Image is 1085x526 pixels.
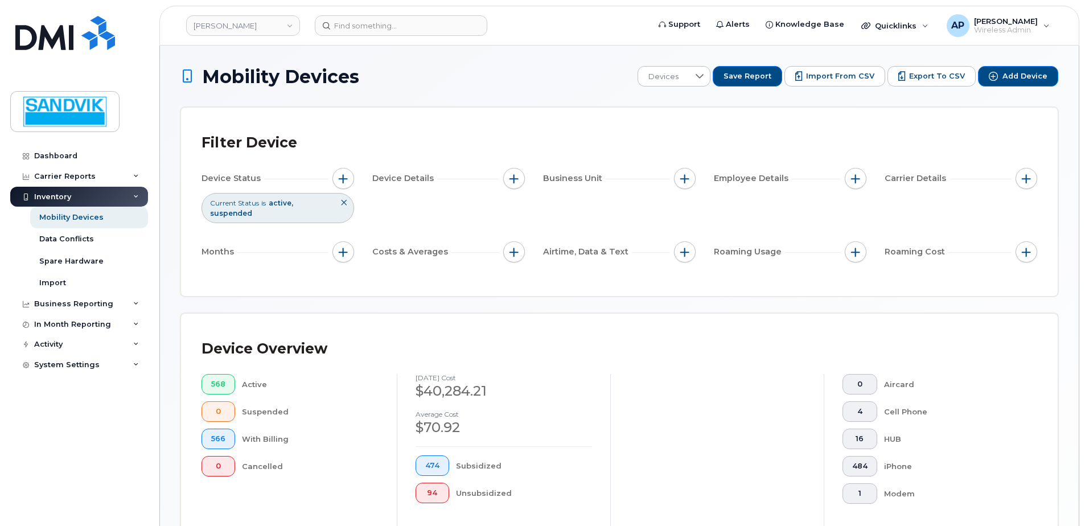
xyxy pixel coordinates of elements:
[852,380,868,389] span: 0
[372,246,451,258] span: Costs & Averages
[884,374,1020,394] div: Aircard
[261,198,266,208] span: is
[416,455,449,476] button: 474
[884,429,1020,449] div: HUB
[842,483,877,504] button: 1
[416,374,592,381] h4: [DATE] cost
[842,374,877,394] button: 0
[909,71,965,81] span: Export to CSV
[211,462,225,471] span: 0
[842,429,877,449] button: 16
[202,334,327,364] div: Device Overview
[202,128,297,158] div: Filter Device
[211,407,225,416] span: 0
[456,483,593,503] div: Unsubsidized
[784,66,885,87] button: Import from CSV
[202,401,235,422] button: 0
[416,410,592,418] h4: Average cost
[202,67,359,87] span: Mobility Devices
[543,246,632,258] span: Airtime, Data & Text
[842,401,877,422] button: 4
[884,456,1020,476] div: iPhone
[269,199,293,207] span: active
[416,483,449,503] button: 94
[638,67,689,87] span: Devices
[885,246,948,258] span: Roaming Cost
[543,172,606,184] span: Business Unit
[242,374,379,394] div: Active
[884,483,1020,504] div: Modem
[885,172,950,184] span: Carrier Details
[242,429,379,449] div: With Billing
[202,456,235,476] button: 0
[456,455,593,476] div: Subsidized
[210,209,252,217] span: suspended
[884,401,1020,422] div: Cell Phone
[425,488,439,498] span: 94
[211,380,225,389] span: 568
[242,456,379,476] div: Cancelled
[210,198,259,208] span: Current Status
[202,374,235,394] button: 568
[842,456,877,476] button: 484
[416,418,592,437] div: $70.92
[1002,71,1047,81] span: Add Device
[202,172,264,184] span: Device Status
[724,71,771,81] span: Save Report
[202,429,235,449] button: 566
[211,434,225,443] span: 566
[416,381,592,401] div: $40,284.21
[714,172,792,184] span: Employee Details
[852,462,868,471] span: 484
[806,71,874,81] span: Import from CSV
[852,407,868,416] span: 4
[425,461,439,470] span: 474
[852,434,868,443] span: 16
[852,489,868,498] span: 1
[714,246,785,258] span: Roaming Usage
[978,66,1058,87] button: Add Device
[242,401,379,422] div: Suspended
[713,66,782,87] button: Save Report
[372,172,437,184] span: Device Details
[887,66,976,87] button: Export to CSV
[202,246,237,258] span: Months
